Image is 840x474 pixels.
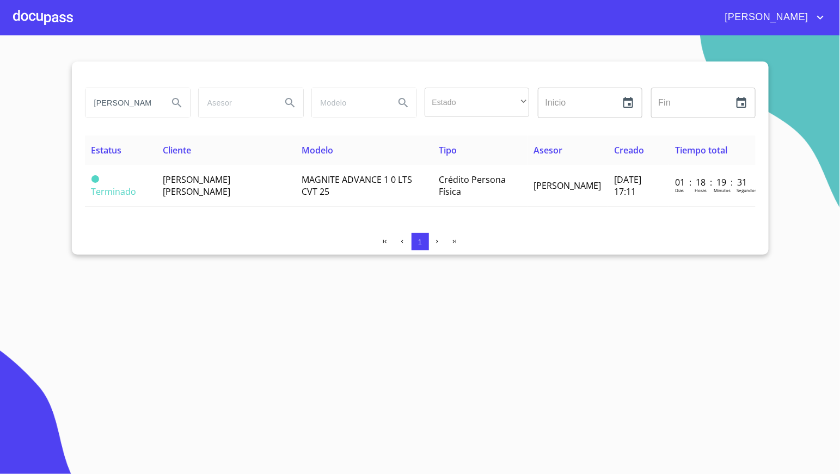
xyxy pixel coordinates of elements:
span: 1 [418,238,422,246]
span: [PERSON_NAME] [PERSON_NAME] [163,174,230,198]
input: search [85,88,160,118]
span: Estatus [91,144,122,156]
span: MAGNITE ADVANCE 1 0 LTS CVT 25 [302,174,412,198]
span: Creado [615,144,645,156]
button: Search [164,90,190,116]
span: Modelo [302,144,333,156]
p: Minutos [714,187,731,193]
span: Tiempo total [675,144,727,156]
button: Search [390,90,416,116]
p: Segundos [737,187,757,193]
p: Horas [695,187,707,193]
div: ​ [425,88,529,117]
span: [DATE] 17:11 [615,174,642,198]
button: Search [277,90,303,116]
button: 1 [412,233,429,250]
span: Terminado [91,186,137,198]
input: search [199,88,273,118]
span: Asesor [534,144,563,156]
p: Dias [675,187,684,193]
span: Crédito Persona Física [439,174,506,198]
p: 01 : 18 : 19 : 31 [675,176,749,188]
span: [PERSON_NAME] [717,9,814,26]
span: [PERSON_NAME] [534,180,602,192]
span: Terminado [91,175,99,183]
input: search [312,88,386,118]
button: account of current user [717,9,827,26]
span: Tipo [439,144,457,156]
span: Cliente [163,144,191,156]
